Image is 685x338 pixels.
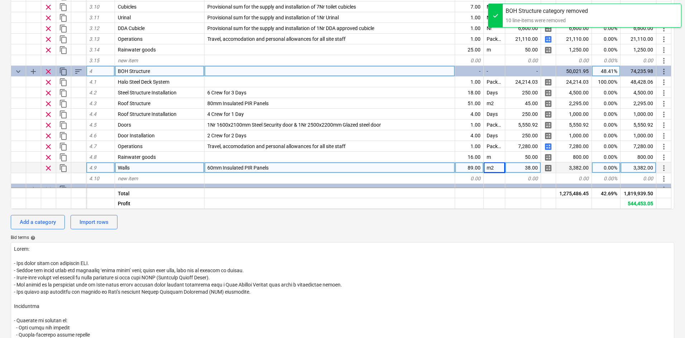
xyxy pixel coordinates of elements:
[71,215,117,229] button: Import rows
[118,68,150,74] span: BOH Structure
[59,132,68,140] span: Duplicate row
[89,101,96,106] span: 4.3
[74,67,83,76] span: Sort rows within category
[621,98,656,109] div: 2,295.00
[14,67,23,76] span: Collapse category
[59,153,68,162] span: Duplicate row
[505,87,541,98] div: 250.00
[455,23,484,34] div: 1.00
[11,235,674,241] div: Bid terms
[484,66,505,77] div: -
[484,152,505,162] div: m
[556,162,592,173] div: 3,382.00
[544,24,553,33] span: Manage detailed breakdown for the row
[556,23,592,34] div: 6,600.00
[505,162,541,173] div: 38.00
[29,185,38,194] span: Add sub category to row
[59,164,68,172] span: Duplicate row
[556,98,592,109] div: 2,295.00
[505,173,541,184] div: 0.00
[118,15,131,20] span: Urinal
[660,46,668,54] span: More actions
[89,47,99,53] span: 3.14
[118,186,158,192] span: Binstore Structure
[59,78,68,87] span: Duplicate row
[118,154,156,160] span: Rainwater goods
[621,130,656,141] div: 1,000.00
[621,198,656,209] div: 544,453.05
[207,111,244,117] span: 4 Crew for 1 Day
[484,12,505,23] div: Nr
[118,25,145,31] span: DDA Cubicle
[455,141,484,152] div: 1.00
[59,3,68,11] span: Duplicate row
[621,187,656,198] div: 1,819,939.50
[505,152,541,162] div: 50.00
[207,143,346,149] span: Travel, accomodation and personal allowances for all site staff
[660,164,668,172] span: More actions
[484,1,505,12] div: Nr
[592,23,621,34] div: 0.00%
[621,55,656,66] div: 0.00
[59,185,68,194] span: Duplicate category
[621,162,656,173] div: 3,382.00
[621,184,656,195] div: 30,647.52
[89,4,99,10] span: 3.10
[59,14,68,22] span: Duplicate row
[592,98,621,109] div: 0.00%
[455,77,484,87] div: 1.00
[592,34,621,44] div: 0.00%
[484,44,505,55] div: m
[544,110,553,119] span: Manage detailed breakdown for the row
[44,121,53,129] span: Remove row
[556,34,592,44] div: 21,110.00
[115,198,204,209] div: Profit
[621,66,656,77] div: 74,235.98
[89,143,96,149] span: 4.7
[484,184,505,195] div: -
[89,36,99,42] span: 3.13
[484,162,505,173] div: m2
[20,217,56,227] div: Add a category
[89,186,92,192] span: 5
[207,36,346,42] span: Travel, accomodation and personal allowances for all site staff
[592,66,621,77] div: 48.41%
[621,141,656,152] div: 7,280.00
[89,165,96,171] span: 4.9
[484,23,505,34] div: Nr
[660,99,668,108] span: More actions
[556,184,592,195] div: 20,109.26
[59,89,68,97] span: Duplicate row
[89,79,96,85] span: 4.1
[556,187,592,198] div: 1,275,486.45
[621,23,656,34] div: 6,600.00
[484,141,505,152] div: Package
[621,77,656,87] div: 48,428.06
[649,304,685,338] div: Chat Widget
[118,122,131,128] span: Doors
[621,44,656,55] div: 1,250.00
[89,111,96,117] span: 4.4
[44,89,53,97] span: Remove row
[207,165,269,171] span: 60mm Insulated PIR Panels
[207,4,356,10] span: Provisional sum for the supply and installation of 7Nr toilet cubicles
[118,133,155,138] span: Door Installation
[455,184,484,195] div: -
[621,34,656,44] div: 21,110.00
[118,4,136,10] span: Cubicles
[484,130,505,141] div: Days
[118,111,177,117] span: Roof Structure Installation
[118,58,138,63] span: new item
[556,109,592,119] div: 1,000.00
[505,184,541,195] div: -
[455,98,484,109] div: 51.00
[118,101,150,106] span: Roof Structure
[455,55,484,66] div: 0.00
[556,152,592,162] div: 800.00
[556,66,592,77] div: 50,021.95
[44,3,53,11] span: Remove row
[660,121,668,129] span: More actions
[660,110,668,119] span: More actions
[556,44,592,55] div: 1,250.00
[556,130,592,141] div: 1,000.00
